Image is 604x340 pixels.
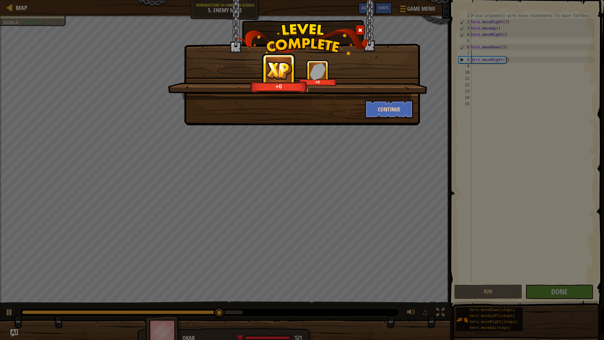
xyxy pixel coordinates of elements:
[310,63,326,80] img: reward_icon_gems.png
[264,60,294,81] img: reward_icon_xp.png
[235,23,370,55] img: level_complete.png
[300,80,335,84] div: +0
[252,83,305,90] div: +0
[198,87,396,93] div: Nice moves!
[365,100,414,119] button: Continue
